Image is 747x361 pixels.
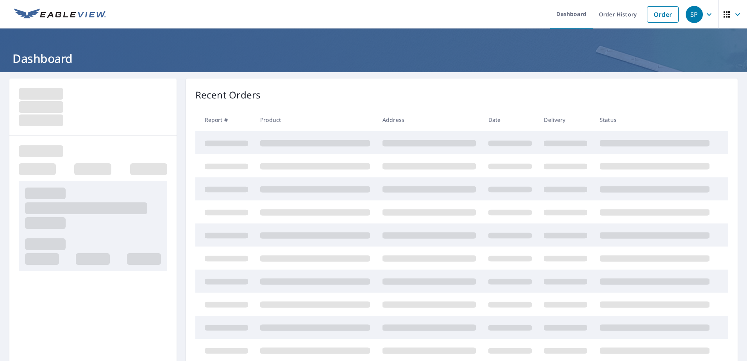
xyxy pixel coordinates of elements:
th: Product [254,108,376,131]
p: Recent Orders [195,88,261,102]
div: SP [686,6,703,23]
h1: Dashboard [9,50,738,66]
th: Report # [195,108,254,131]
a: Order [647,6,679,23]
th: Address [376,108,482,131]
th: Delivery [538,108,593,131]
img: EV Logo [14,9,106,20]
th: Date [482,108,538,131]
th: Status [593,108,716,131]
